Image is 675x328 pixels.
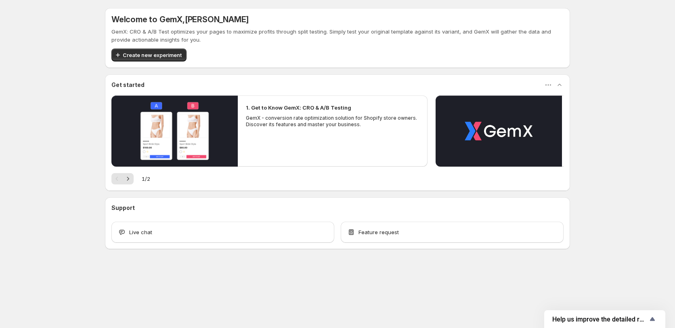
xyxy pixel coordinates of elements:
[129,228,152,236] span: Live chat
[246,115,419,128] p: GemX - conversion rate optimization solution for Shopify store owners. Discover its features and ...
[358,228,399,236] span: Feature request
[111,173,134,184] nav: Pagination
[552,314,657,324] button: Show survey - Help us improve the detailed report for A/B campaigns
[436,95,562,167] button: Play video
[123,51,182,59] span: Create new experiment
[111,204,135,212] h3: Support
[111,95,238,167] button: Play video
[111,81,145,89] h3: Get started
[552,315,648,323] span: Help us improve the detailed report for A/B campaigns
[111,49,187,61] button: Create new experiment
[182,15,249,24] span: , [PERSON_NAME]
[142,175,150,183] span: 1 / 2
[111,28,564,44] p: GemX: CRO & A/B Test optimizes your pages to maximize profits through split testing. Simply test ...
[122,173,134,184] button: Next
[246,104,351,112] h2: 1. Get to Know GemX: CRO & A/B Testing
[111,15,249,24] h5: Welcome to GemX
